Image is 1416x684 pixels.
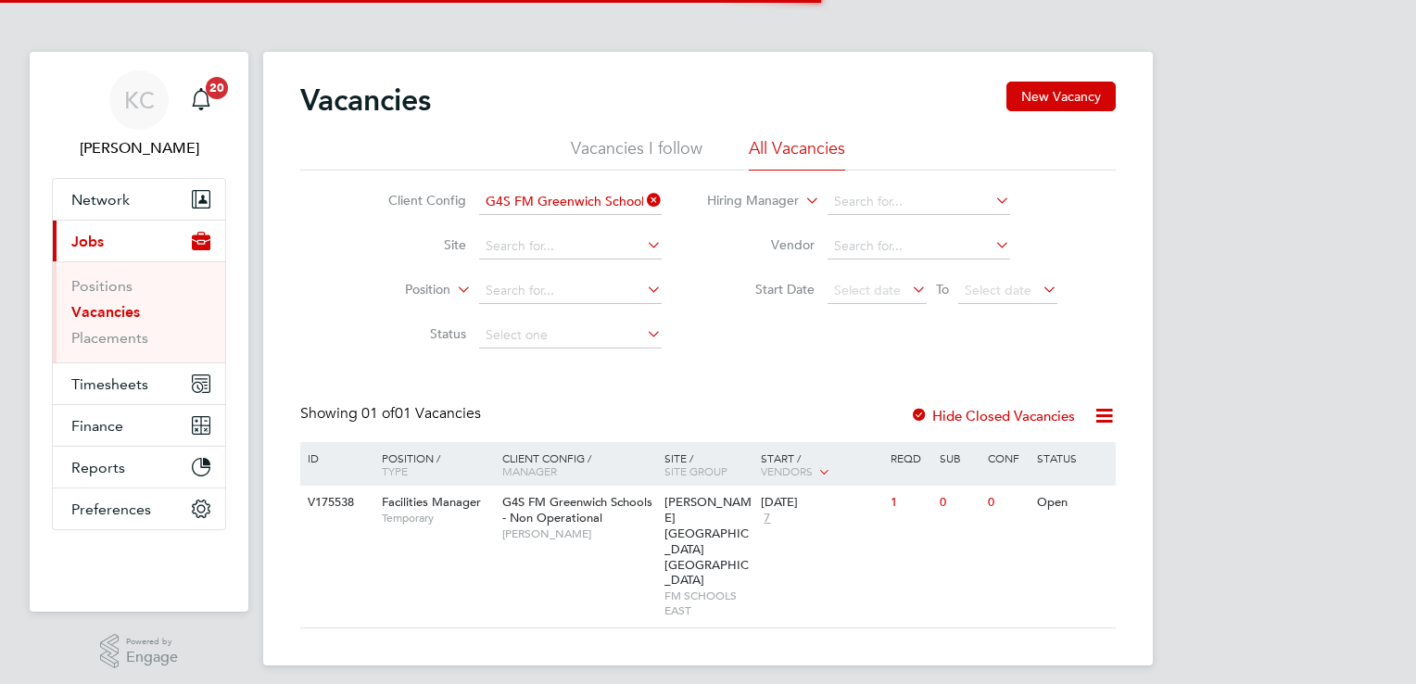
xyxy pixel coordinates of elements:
div: Site / [660,442,757,487]
span: [PERSON_NAME] [502,526,655,541]
input: Select one [479,323,662,348]
a: Placements [71,329,148,347]
div: Jobs [53,261,225,362]
button: Network [53,179,225,220]
span: Manager [502,463,557,478]
span: Network [71,191,130,209]
a: Powered byEngage [100,634,179,669]
div: V175538 [303,486,368,520]
div: Reqd [886,442,934,474]
a: Positions [71,277,133,295]
span: Temporary [382,511,493,526]
span: [PERSON_NAME][GEOGRAPHIC_DATA] [GEOGRAPHIC_DATA] [664,494,752,588]
span: Jobs [71,233,104,250]
div: Open [1032,486,1113,520]
button: Timesheets [53,363,225,404]
span: To [930,277,955,301]
li: Vacancies I follow [571,137,702,171]
label: Start Date [708,281,815,298]
label: Hide Closed Vacancies [910,407,1075,424]
button: Reports [53,447,225,488]
span: Finance [71,417,123,435]
img: fastbook-logo-retina.png [53,549,226,578]
a: 20 [183,70,220,130]
span: Powered by [126,634,178,650]
input: Search for... [479,278,662,304]
span: KC [124,88,155,112]
span: 01 Vacancies [361,404,481,423]
button: Finance [53,405,225,446]
button: Jobs [53,221,225,261]
li: All Vacancies [749,137,845,171]
label: Client Config [360,192,466,209]
span: FM SCHOOLS EAST [664,589,752,617]
span: Vendors [761,463,813,478]
span: Site Group [664,463,727,478]
div: 0 [935,486,983,520]
div: Status [1032,442,1113,474]
span: Facilities Manager [382,494,481,510]
div: 0 [983,486,1031,520]
nav: Main navigation [30,52,248,612]
input: Search for... [828,234,1010,260]
div: Showing [300,404,485,424]
div: 1 [886,486,934,520]
span: 20 [206,77,228,99]
span: Kay Cronin [52,137,226,159]
label: Status [360,325,466,342]
span: Type [382,463,408,478]
div: [DATE] [761,495,881,511]
span: Reports [71,459,125,476]
input: Search for... [479,234,662,260]
div: Position / [368,442,498,487]
span: G4S FM Greenwich Schools - Non Operational [502,494,652,526]
div: Start / [756,442,886,488]
span: Select date [834,282,901,298]
button: Preferences [53,488,225,529]
span: Timesheets [71,375,148,393]
input: Search for... [828,189,1010,215]
a: KC[PERSON_NAME] [52,70,226,159]
span: 7 [761,511,773,526]
div: Client Config / [498,442,660,487]
a: Vacancies [71,303,140,321]
span: Preferences [71,500,151,518]
div: Sub [935,442,983,474]
span: Engage [126,650,178,665]
span: 01 of [361,404,395,423]
h2: Vacancies [300,82,431,119]
label: Site [360,236,466,253]
label: Hiring Manager [692,192,799,210]
a: Go to home page [52,549,226,578]
input: Search for... [479,189,662,215]
div: ID [303,442,368,474]
div: Conf [983,442,1031,474]
span: Select date [965,282,1031,298]
label: Position [344,281,450,299]
label: Vendor [708,236,815,253]
button: New Vacancy [1006,82,1116,111]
